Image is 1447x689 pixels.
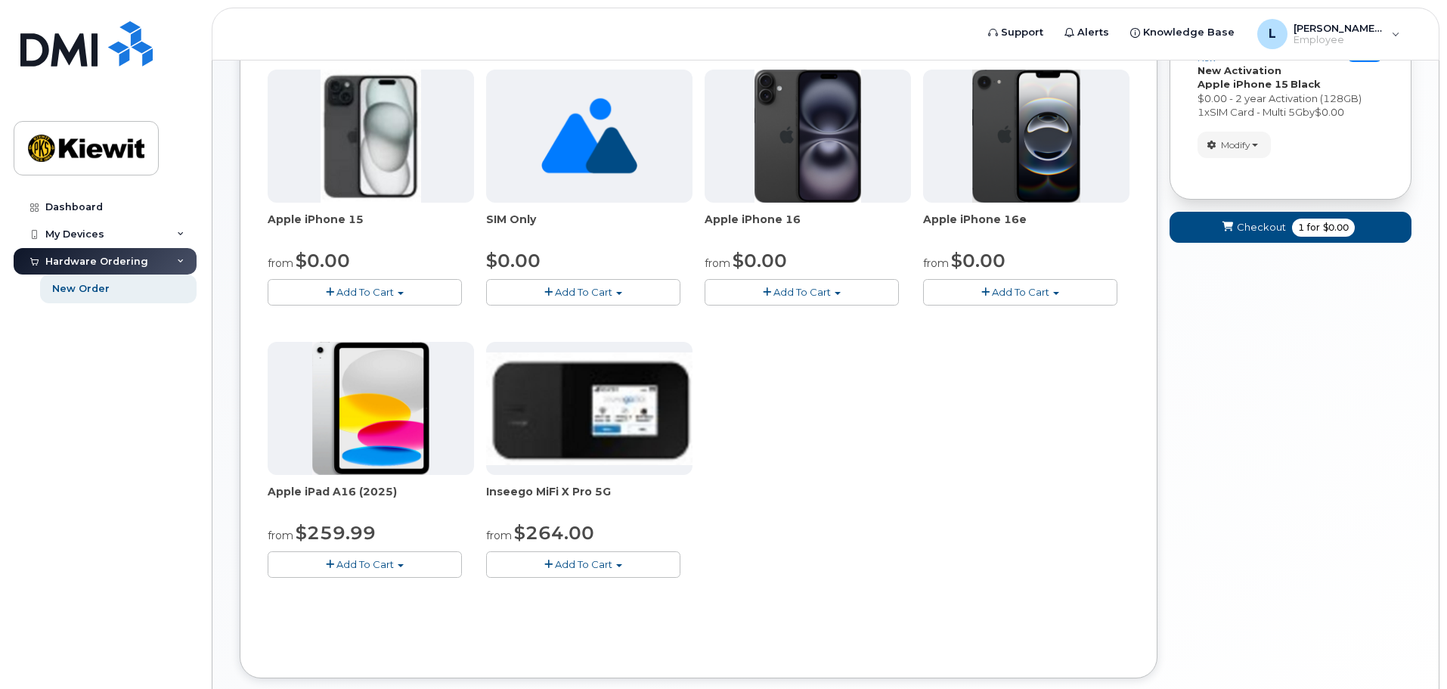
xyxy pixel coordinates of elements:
[705,212,911,242] div: Apple iPhone 16
[1198,105,1383,119] div: x by
[336,558,394,570] span: Add To Cart
[1315,106,1344,118] span: $0.00
[486,250,541,272] span: $0.00
[1298,221,1304,234] span: 1
[951,250,1005,272] span: $0.00
[486,529,512,542] small: from
[923,256,949,270] small: from
[1198,92,1383,106] div: $0.00 - 2 year Activation (128GB)
[972,70,1081,203] img: iphone16e.png
[296,522,376,544] span: $259.99
[486,551,680,578] button: Add To Cart
[1054,17,1120,48] a: Alerts
[1077,25,1109,40] span: Alerts
[1198,64,1281,76] strong: New Activation
[978,17,1054,48] a: Support
[1291,78,1321,90] strong: Black
[923,279,1117,306] button: Add To Cart
[1143,25,1235,40] span: Knowledge Base
[312,342,429,475] img: ipad_11.png
[486,484,693,514] div: Inseego MiFi X Pro 5G
[555,558,612,570] span: Add To Cart
[268,484,474,514] div: Apple iPad A16 (2025)
[1237,220,1286,234] span: Checkout
[705,256,730,270] small: from
[1269,25,1276,43] span: L
[1170,212,1411,243] button: Checkout 1 for $0.00
[514,522,594,544] span: $264.00
[541,70,637,203] img: no_image_found-2caef05468ed5679b831cfe6fc140e25e0c280774317ffc20a367ab7fd17291e.png
[1210,106,1303,118] span: SIM Card - Multi 5G
[268,529,293,542] small: from
[268,279,462,306] button: Add To Cart
[1198,78,1288,90] strong: Apple iPhone 15
[1001,25,1043,40] span: Support
[486,352,693,465] img: inseego5g.jpg
[268,551,462,578] button: Add To Cart
[1294,34,1384,46] span: Employee
[733,250,787,272] span: $0.00
[321,70,421,203] img: iphone15.jpg
[992,286,1049,298] span: Add To Cart
[1247,19,1411,49] div: Logan.Miller1
[773,286,831,298] span: Add To Cart
[268,256,293,270] small: from
[1198,106,1204,118] span: 1
[1198,132,1271,158] button: Modify
[1323,221,1349,234] span: $0.00
[296,250,350,272] span: $0.00
[1221,138,1250,152] span: Modify
[336,286,394,298] span: Add To Cart
[486,279,680,306] button: Add To Cart
[1120,17,1245,48] a: Knowledge Base
[486,212,693,242] div: SIM Only
[754,70,861,203] img: iphone_16_plus.png
[705,279,899,306] button: Add To Cart
[268,212,474,242] div: Apple iPhone 15
[555,286,612,298] span: Add To Cart
[923,212,1129,242] div: Apple iPhone 16e
[1304,221,1323,234] span: for
[1381,623,1436,678] iframe: Messenger Launcher
[1294,22,1384,34] span: [PERSON_NAME].Miller1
